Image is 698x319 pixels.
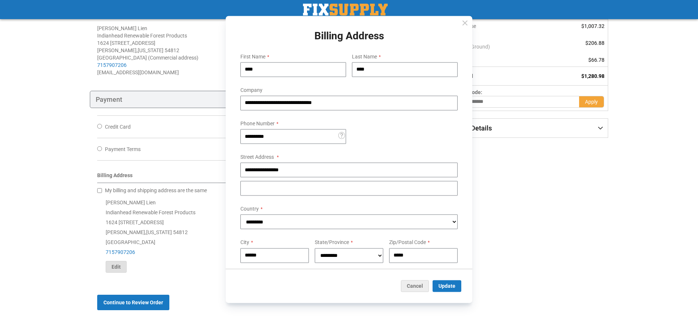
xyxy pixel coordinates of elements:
span: Company [240,87,262,93]
span: Phone Number [240,121,275,126]
span: Update [438,283,455,289]
span: Apply [585,99,598,105]
div: Payment [90,91,424,108]
span: [US_STATE] [138,47,163,53]
span: Continue to Review Order [103,300,163,305]
button: Cancel [401,280,429,292]
span: Last Name [352,54,377,60]
button: Apply [579,96,604,108]
span: $1,007.32 [581,23,604,29]
span: Street Address [240,154,274,160]
button: Edit [106,261,127,273]
address: [PERSON_NAME] Lien Indianhead Renewable Forest Products 1624 [STREET_ADDRESS] [PERSON_NAME] , 548... [97,25,257,76]
img: Fix Industrial Supply [303,4,388,15]
span: Cancel [407,283,423,289]
div: Billing Address [97,172,417,183]
span: Payment Terms [105,146,141,152]
span: Credit Card [105,124,131,130]
span: $66.78 [588,57,604,63]
div: [PERSON_NAME] Lien Indianhead Renewable Forest Products 1624 [STREET_ADDRESS] [PERSON_NAME] , 548... [97,198,417,273]
span: Zip/Postal Code [389,240,426,245]
span: [EMAIL_ADDRESS][DOMAIN_NAME] [97,69,179,75]
span: $1,280.98 [581,73,604,79]
span: Country [240,206,259,212]
span: Edit [112,264,121,270]
button: Continue to Review Order [97,295,169,310]
span: My billing and shipping address are the same [105,187,207,193]
h1: Billing Address [235,31,463,42]
a: store logo [303,4,388,15]
a: 7157907206 [106,249,135,255]
span: [US_STATE] [146,229,172,235]
th: Merchandise [443,19,546,33]
span: Standard (Ground) [447,43,543,50]
button: Update [433,280,461,292]
span: City [240,240,249,245]
span: State/Province [315,240,349,245]
span: First Name [240,54,265,60]
th: Tax [443,53,546,67]
a: 7157907206 [97,62,127,68]
span: $206.88 [585,40,604,46]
